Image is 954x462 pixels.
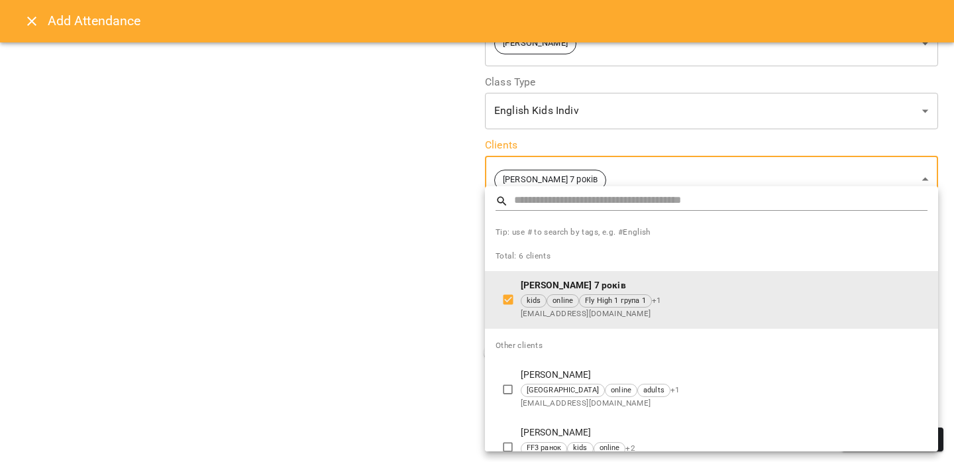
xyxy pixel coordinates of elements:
[521,385,605,396] span: [GEOGRAPHIC_DATA]
[625,442,635,455] span: + 2
[521,296,547,307] span: kids
[638,385,670,396] span: adults
[521,443,566,454] span: FF3 ранок
[496,341,543,350] span: Other clients
[496,226,927,239] span: Tip: use # to search by tags, e.g. #English
[670,384,680,397] span: + 1
[652,294,662,308] span: + 1
[521,369,927,382] p: [PERSON_NAME]
[521,426,927,439] p: [PERSON_NAME]
[594,443,625,454] span: online
[547,296,578,307] span: online
[496,251,551,260] span: Total: 6 clients
[521,397,927,410] span: [EMAIL_ADDRESS][DOMAIN_NAME]
[568,443,593,454] span: kids
[580,296,651,307] span: Fly High 1 група 1
[521,308,927,321] span: [EMAIL_ADDRESS][DOMAIN_NAME]
[521,279,927,292] p: [PERSON_NAME] 7 років
[606,385,637,396] span: online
